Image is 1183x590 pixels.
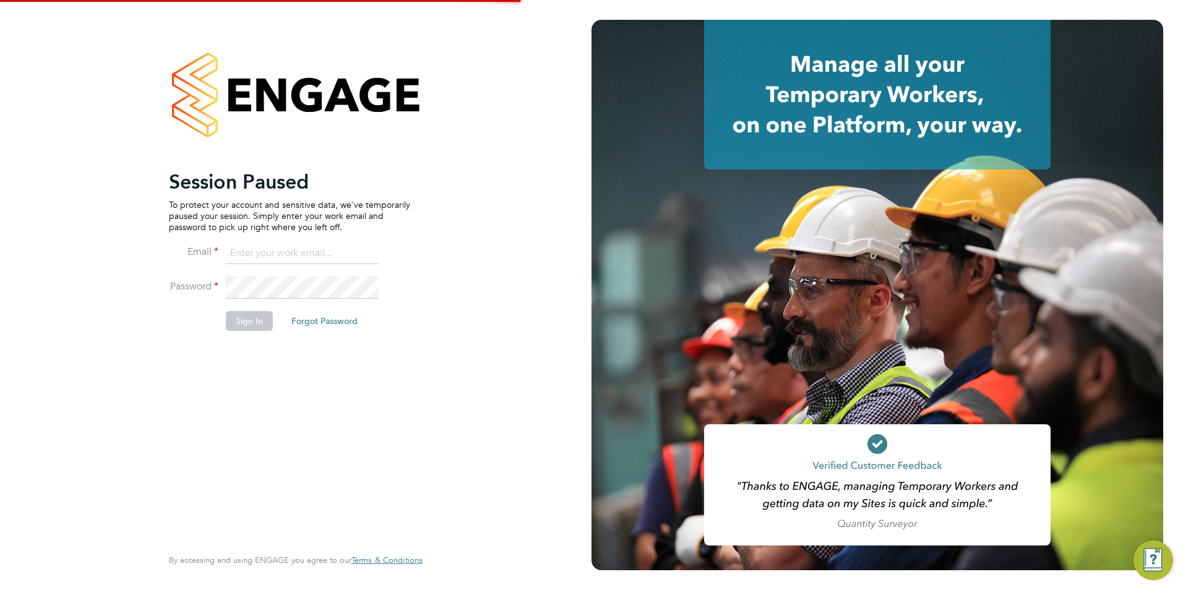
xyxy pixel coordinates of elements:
span: By accessing and using ENGAGE you agree to our [169,555,423,565]
label: Email [169,246,218,259]
a: Terms & Conditions [351,555,423,565]
button: Sign In [226,311,273,331]
h2: Session Paused [169,169,410,194]
input: Enter your work email... [226,242,379,265]
button: Engage Resource Center [1134,541,1173,580]
label: Password [169,280,218,293]
span: Terms & Conditions [351,555,423,565]
p: To protect your account and sensitive data, we've temporarily paused your session. Simply enter y... [169,199,410,233]
button: Forgot Password [282,311,368,331]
